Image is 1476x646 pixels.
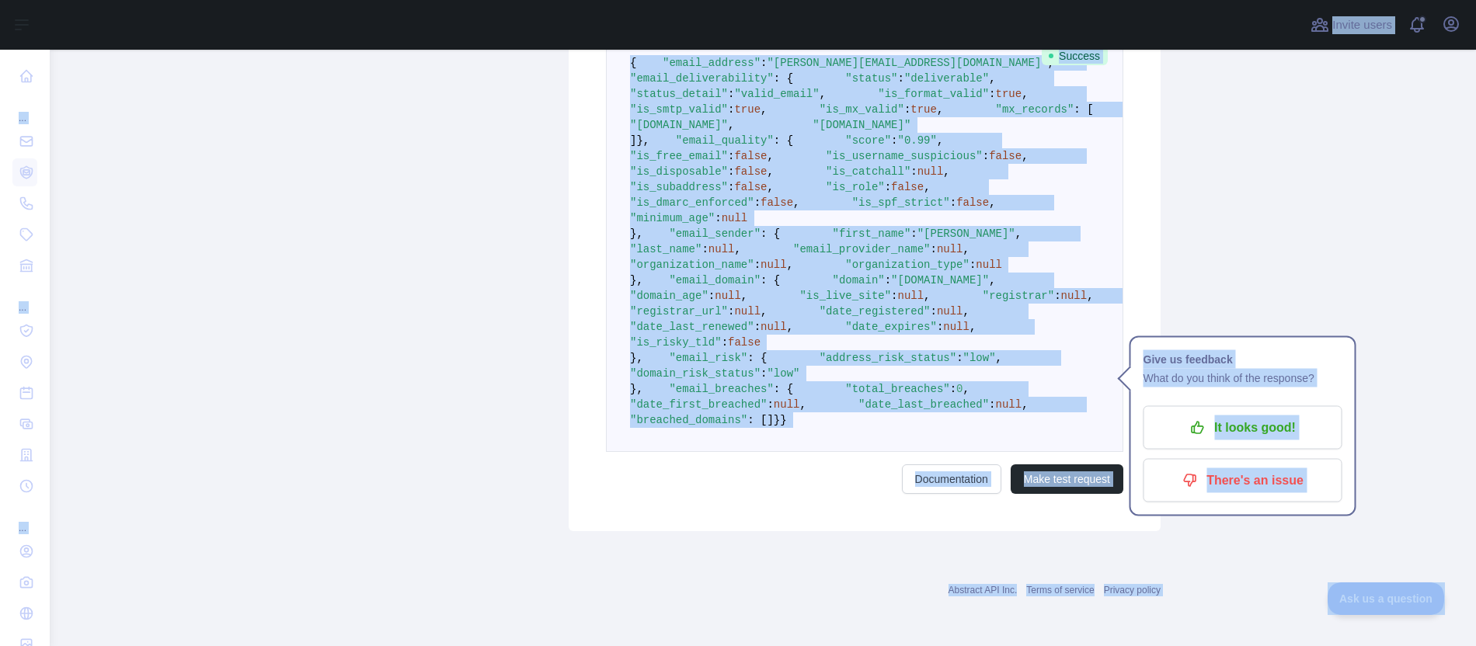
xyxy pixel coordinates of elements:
[1144,459,1342,502] button: There's an issue
[630,383,643,395] span: },
[761,321,787,333] span: null
[774,414,780,426] span: }
[728,119,734,131] span: ,
[728,336,761,349] span: false
[826,150,983,162] span: "is_username_suspicious"
[761,227,780,240] span: : {
[630,88,728,100] span: "status_detail"
[891,134,897,147] span: :
[983,290,1054,302] span: "registrar"
[904,72,989,85] span: "deliverable"
[943,165,949,178] span: ,
[989,398,995,411] span: :
[885,181,891,193] span: :
[734,243,740,255] span: ,
[734,165,767,178] span: false
[1155,467,1331,494] p: There's an issue
[1054,290,1060,302] span: :
[630,181,728,193] span: "is_subaddress"
[858,398,989,411] span: "date_last_breached"
[976,259,1002,271] span: null
[630,243,701,255] span: "last_name"
[722,212,748,224] span: null
[878,88,989,100] span: "is_format_valid"
[774,398,800,411] span: null
[669,352,747,364] span: "email_risk"
[956,196,989,209] span: false
[630,57,636,69] span: {
[898,134,937,147] span: "0.99"
[12,93,37,124] div: ...
[793,196,799,209] span: ,
[761,259,787,271] span: null
[630,305,728,318] span: "registrar_url"
[708,290,715,302] span: :
[924,290,930,302] span: ,
[630,227,643,240] span: },
[845,383,949,395] span: "total_breaches"
[1144,369,1342,387] p: What do you think of the response?
[793,243,930,255] span: "email_provider_name"
[956,352,963,364] span: :
[767,367,799,380] span: "low"
[931,243,937,255] span: :
[826,181,885,193] span: "is_role"
[630,212,715,224] span: "minimum_age"
[761,196,793,209] span: false
[787,259,793,271] span: ,
[989,88,995,100] span: :
[910,165,917,178] span: :
[1061,290,1088,302] span: null
[845,72,897,85] span: "status"
[734,150,767,162] span: false
[996,398,1022,411] span: null
[937,243,963,255] span: null
[630,259,754,271] span: "organization_name"
[767,181,773,193] span: ,
[767,57,1047,69] span: "[PERSON_NAME][EMAIL_ADDRESS][DOMAIN_NAME]"
[761,274,780,287] span: : {
[761,57,767,69] span: :
[669,227,761,240] span: "email_sender"
[728,181,734,193] span: :
[956,383,963,395] span: 0
[1332,16,1392,34] span: Invite users
[1074,103,1093,116] span: : [
[630,321,754,333] span: "date_last_renewed"
[820,352,956,364] span: "address_risk_status"
[12,503,37,534] div: ...
[754,321,761,333] span: :
[761,305,767,318] span: ,
[949,585,1018,596] a: Abstract API Inc.
[630,72,774,85] span: "email_deliverability"
[715,290,741,302] span: null
[708,243,735,255] span: null
[676,134,774,147] span: "email_quality"
[989,196,995,209] span: ,
[963,243,969,255] span: ,
[1022,88,1028,100] span: ,
[1144,406,1342,450] button: It looks good!
[722,336,728,349] span: :
[996,88,1022,100] span: true
[943,321,969,333] span: null
[996,103,1074,116] span: "mx_records"
[891,274,989,287] span: "[DOMAIN_NAME]"
[989,150,1022,162] span: false
[832,227,910,240] span: "first_name"
[937,305,963,318] span: null
[767,165,773,178] span: ,
[780,414,786,426] span: }
[950,383,956,395] span: :
[715,212,721,224] span: :
[754,259,761,271] span: :
[931,305,937,318] span: :
[1104,585,1161,596] a: Privacy policy
[630,398,767,411] span: "date_first_breached"
[989,274,995,287] span: ,
[1011,464,1123,494] button: Make test request
[734,181,767,193] span: false
[728,305,734,318] span: :
[787,321,793,333] span: ,
[636,134,649,147] span: },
